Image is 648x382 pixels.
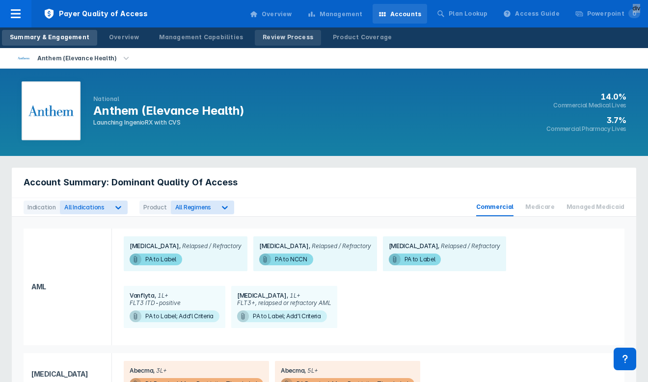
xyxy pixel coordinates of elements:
[130,299,181,306] span: FLT3 ITD-positive
[24,177,238,188] span: Account Summary: Dominant Quality Of Access
[130,310,219,322] span: PA to Label; Add'l Criteria
[159,33,243,42] div: Management Capabilities
[389,254,441,265] span: PA to Label
[6,48,143,68] button: Anthem (Elevance Health)
[587,9,640,18] div: Powerpoint
[93,119,244,127] h4: Launching IngenioRX with CVS
[333,33,392,42] div: Product Coverage
[281,367,304,374] span: Abecma
[546,125,626,133] h4: Commercial Pharmacy Lives
[31,275,104,299] span: AML
[438,242,500,250] span: Relapsed / Refractory
[614,348,636,370] div: Contact Support
[153,367,167,374] span: 3L+
[628,9,640,18] span: 0
[33,51,121,65] div: Anthem (Elevance Health)
[24,201,60,214] div: Indication
[525,198,555,216] span: Medicare
[390,10,422,19] div: Accounts
[93,95,244,103] div: National
[325,30,400,46] a: Product Coverage
[304,367,318,374] span: 5L+
[567,198,624,216] span: Managed Medicaid
[287,292,300,299] span: 1L+
[515,9,559,18] div: Access Guide
[237,310,327,322] span: PA to Label; Add'l Criteria
[373,4,428,24] a: Accounts
[263,33,313,42] div: Review Process
[130,242,179,250] span: [MEDICAL_DATA]
[237,292,287,299] span: [MEDICAL_DATA]
[546,92,626,102] h3: 14.0%
[302,4,369,24] a: Management
[320,10,363,19] div: Management
[130,292,155,299] span: Vanflyta
[155,292,168,299] span: 1L+
[179,242,242,250] span: Relapsed / Refractory
[309,242,371,250] span: Relapsed / Refractory
[101,30,147,46] a: Overview
[449,9,487,18] div: Plan Lookup
[18,57,29,60] img: anthem
[546,115,626,125] h3: 3.7%
[244,4,298,24] a: Overview
[259,254,313,265] span: PA to NCCN
[237,299,331,306] span: FLT3+, relapsed or refractory AML
[259,242,309,250] span: [MEDICAL_DATA]
[546,102,626,109] h4: Commercial Medical Lives
[130,254,182,265] span: PA to Label
[130,367,153,374] span: Abecma
[139,201,171,214] div: Product
[262,10,292,19] div: Overview
[151,30,251,46] a: Management Capabilities
[255,30,321,46] a: Review Process
[476,198,513,216] span: Commercial
[28,105,74,116] img: anthem.png
[64,204,105,211] span: All Indications
[389,242,438,250] span: [MEDICAL_DATA]
[2,30,97,46] a: Summary & Engagement
[93,103,244,119] h1: Anthem (Elevance Health)
[10,33,89,42] div: Summary & Engagement
[109,33,139,42] div: Overview
[175,204,212,211] span: All Regimens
